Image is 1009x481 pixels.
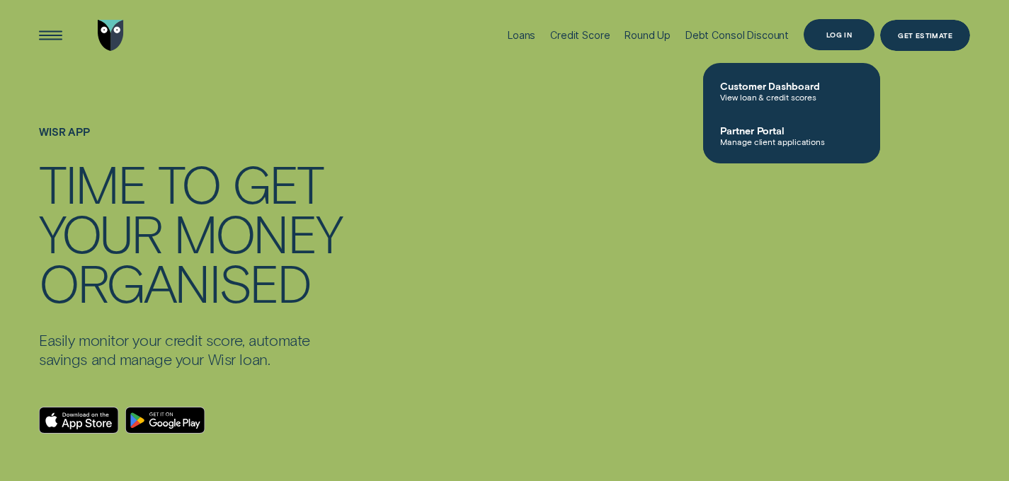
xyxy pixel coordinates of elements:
[98,20,124,52] img: Wisr
[703,113,880,158] a: Partner PortalManage client applications
[880,20,970,52] a: Get Estimate
[720,124,863,137] span: Partner Portal
[508,29,535,41] div: Loans
[39,158,146,208] div: TIME
[39,158,346,306] h4: TIME TO GET YOUR MONEY ORGANISED
[703,69,880,113] a: Customer DashboardView loan & credit scores
[625,29,671,41] div: Round Up
[804,19,874,51] button: Log in
[826,32,852,38] div: Log in
[125,407,205,434] a: Android App on Google Play
[39,208,161,257] div: YOUR
[39,407,119,434] a: Download on the App Store
[35,20,67,52] button: Open Menu
[685,29,789,41] div: Debt Consol Discount
[720,137,863,146] span: Manage client applications
[173,208,341,257] div: MONEY
[39,330,346,369] p: Easily monitor your credit score, automate savings and manage your Wisr loan.
[39,126,346,158] h1: WISR APP
[39,257,310,307] div: ORGANISED
[232,158,323,208] div: GET
[550,29,610,41] div: Credit Score
[720,80,863,92] span: Customer Dashboard
[158,158,220,208] div: TO
[720,92,863,102] span: View loan & credit scores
